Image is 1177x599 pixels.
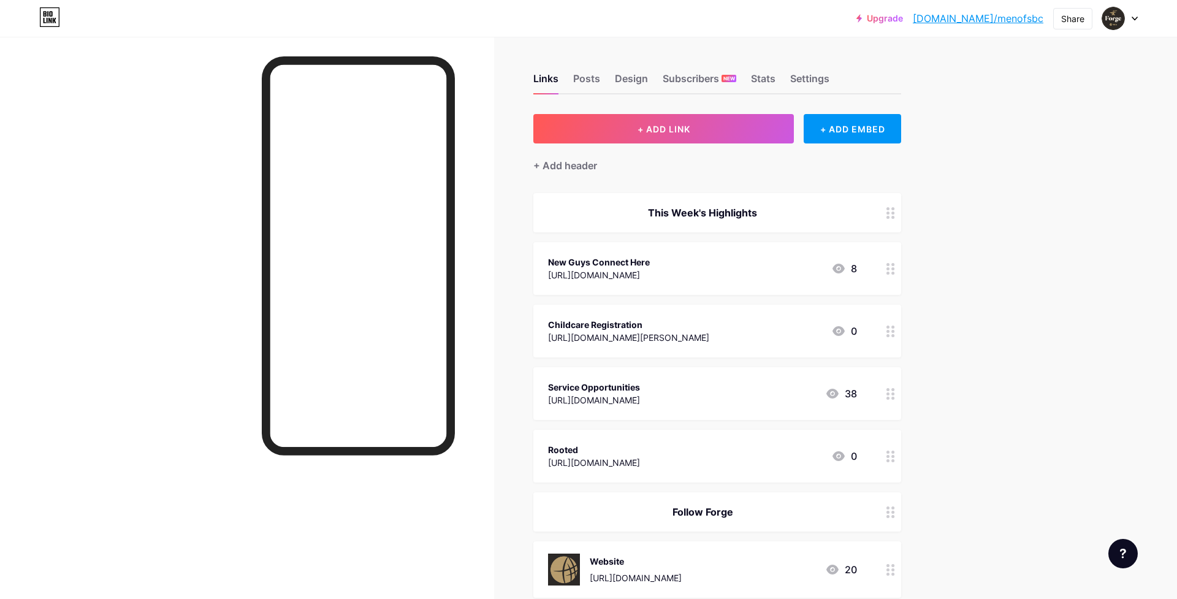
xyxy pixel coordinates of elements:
div: Share [1061,12,1084,25]
div: Settings [790,71,829,93]
img: Website [548,554,580,586]
a: Upgrade [856,13,903,23]
div: Childcare Registration [548,318,709,331]
div: Service Opportunities [548,381,640,394]
div: Rooted [548,443,640,456]
div: Design [615,71,648,93]
a: [DOMAIN_NAME]/menofsbc [913,11,1043,26]
div: + Add header [533,158,597,173]
div: 8 [831,261,857,276]
span: + ADD LINK [638,124,690,134]
div: 20 [825,562,857,577]
div: [URL][DOMAIN_NAME] [548,269,650,281]
div: + ADD EMBED [804,114,901,143]
div: Links [533,71,558,93]
img: menofsbc [1102,7,1125,30]
div: [URL][DOMAIN_NAME] [548,394,640,406]
div: 0 [831,449,857,464]
div: 0 [831,324,857,338]
div: Posts [573,71,600,93]
div: [URL][DOMAIN_NAME] [590,571,682,584]
div: This Week's Highlights [548,205,857,220]
div: Stats [751,71,775,93]
span: NEW [723,75,735,82]
div: Follow Forge [548,505,857,519]
div: New Guys Connect Here [548,256,650,269]
button: + ADD LINK [533,114,794,143]
div: 38 [825,386,857,401]
div: [URL][DOMAIN_NAME][PERSON_NAME] [548,331,709,344]
div: Website [590,555,682,568]
div: [URL][DOMAIN_NAME] [548,456,640,469]
div: Subscribers [663,71,736,93]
